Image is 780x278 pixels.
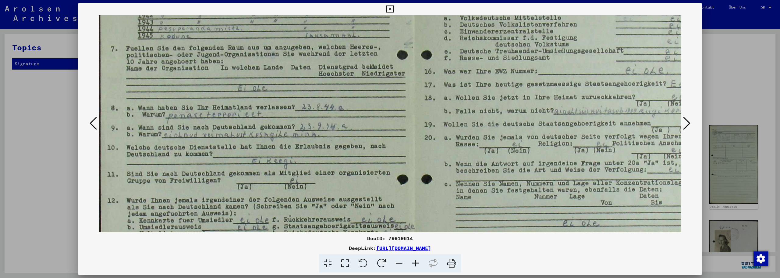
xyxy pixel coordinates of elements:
[78,235,702,242] div: DocID: 79919614
[753,251,768,266] div: Zustimmung ändern
[78,244,702,252] div: DeepLink:
[753,251,768,266] img: Zustimmung ändern
[376,245,431,251] a: [URL][DOMAIN_NAME]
